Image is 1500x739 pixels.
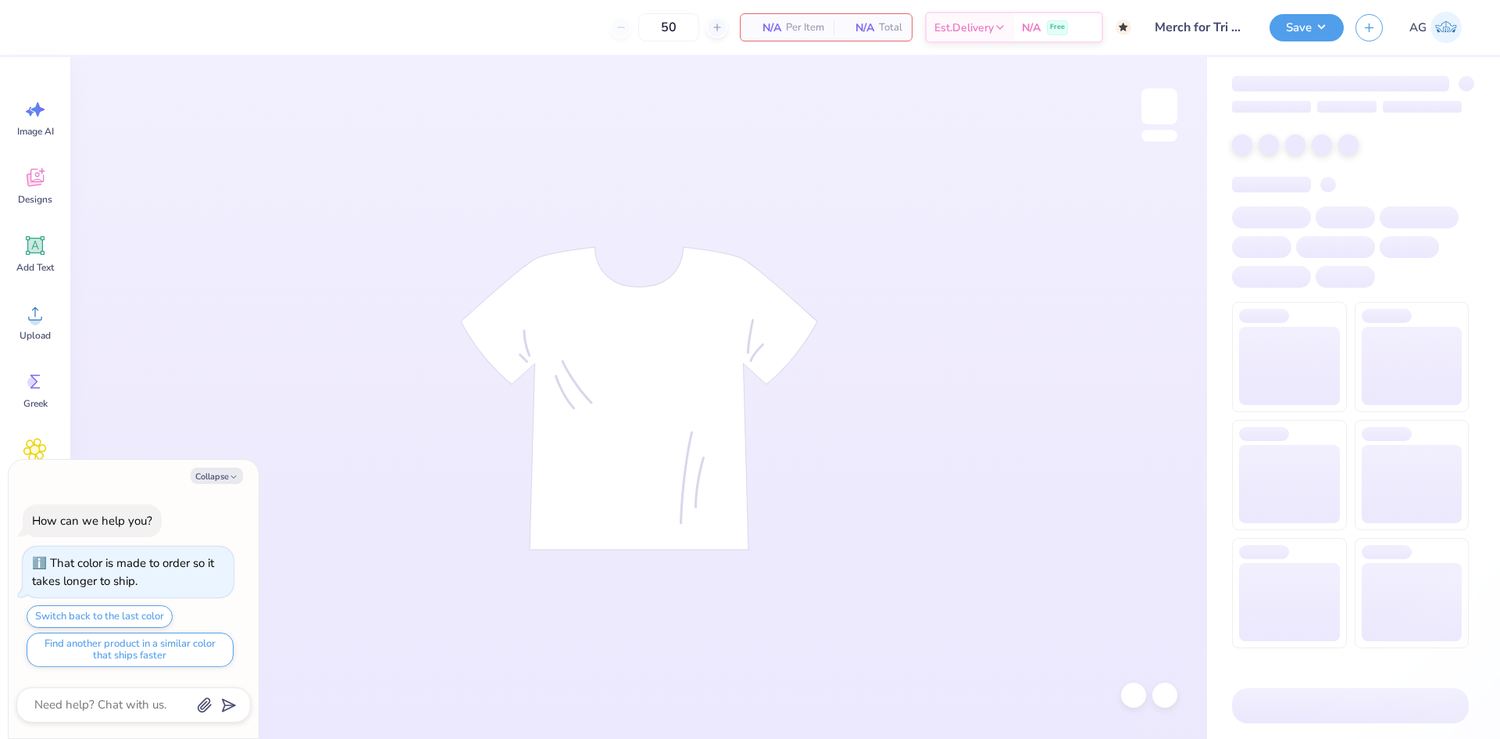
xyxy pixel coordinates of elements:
[1143,12,1258,43] input: Untitled Design
[786,20,824,36] span: Per Item
[750,20,781,36] span: N/A
[27,633,234,667] button: Find another product in a similar color that ships faster
[23,397,48,410] span: Greek
[843,20,874,36] span: N/A
[460,246,818,551] img: tee-skeleton.svg
[1270,14,1344,41] button: Save
[20,329,51,342] span: Upload
[32,513,152,529] div: How can we help you?
[934,20,994,36] span: Est. Delivery
[191,468,243,484] button: Collapse
[1022,20,1041,36] span: N/A
[638,13,699,41] input: – –
[1409,19,1427,37] span: AG
[1050,22,1065,33] span: Free
[27,605,173,628] button: Switch back to the last color
[879,20,902,36] span: Total
[1402,12,1469,43] a: AG
[32,555,214,589] div: That color is made to order so it takes longer to ship.
[18,193,52,206] span: Designs
[17,125,54,138] span: Image AI
[16,261,54,274] span: Add Text
[1430,12,1462,43] img: Aljosh Eyron Garcia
